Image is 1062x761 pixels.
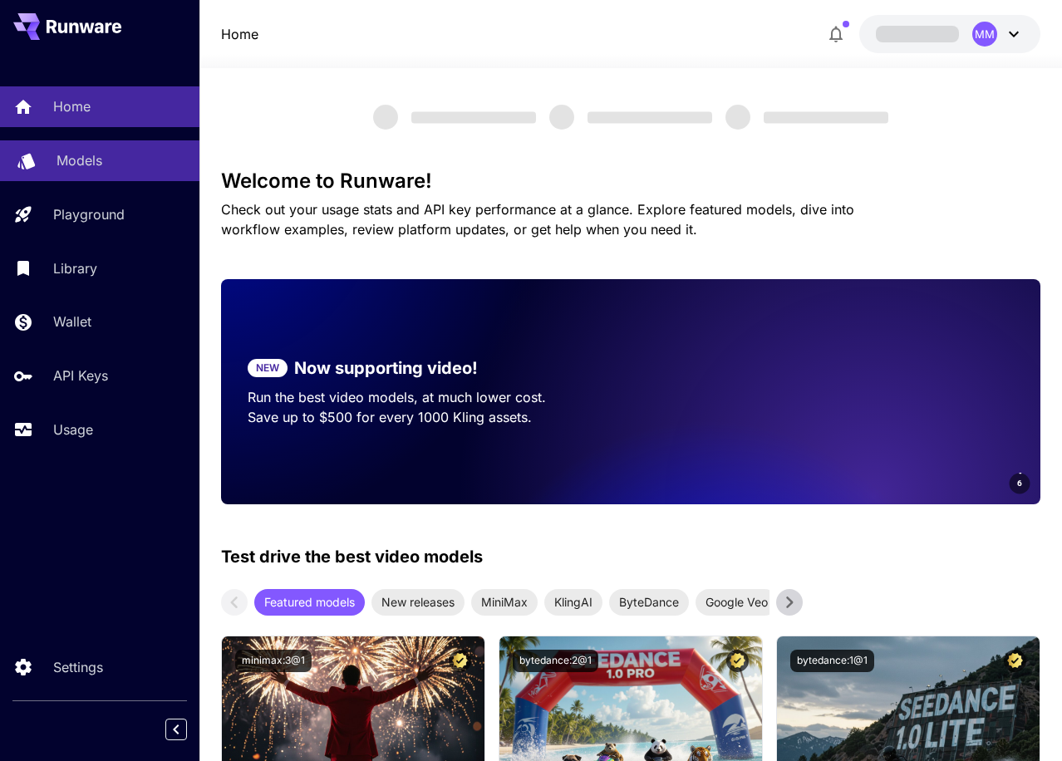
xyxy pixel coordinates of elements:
[221,24,258,44] nav: breadcrumb
[221,201,854,238] span: Check out your usage stats and API key performance at a glance. Explore featured models, dive int...
[544,593,602,611] span: KlingAI
[57,150,102,170] p: Models
[609,593,689,611] span: ByteDance
[53,96,91,116] p: Home
[609,589,689,616] div: ByteDance
[254,589,365,616] div: Featured models
[544,589,602,616] div: KlingAI
[165,719,187,740] button: Collapse sidebar
[248,387,604,407] p: Run the best video models, at much lower cost.
[53,258,97,278] p: Library
[726,650,749,672] button: Certified Model – Vetted for best performance and includes a commercial license.
[1017,477,1022,489] span: 6
[221,24,258,44] a: Home
[471,593,538,611] span: MiniMax
[235,650,312,672] button: minimax:3@1
[248,407,604,427] p: Save up to $500 for every 1000 Kling assets.
[53,366,108,385] p: API Keys
[471,589,538,616] div: MiniMax
[449,650,471,672] button: Certified Model – Vetted for best performance and includes a commercial license.
[696,593,778,611] span: Google Veo
[859,15,1040,53] button: MM
[1004,650,1026,672] button: Certified Model – Vetted for best performance and includes a commercial license.
[294,356,478,380] p: Now supporting video!
[371,589,465,616] div: New releases
[53,204,125,224] p: Playground
[53,420,93,439] p: Usage
[972,22,997,47] div: MM
[790,650,874,672] button: bytedance:1@1
[254,593,365,611] span: Featured models
[221,169,1040,193] h3: Welcome to Runware!
[53,312,91,331] p: Wallet
[513,650,598,672] button: bytedance:2@1
[371,593,465,611] span: New releases
[178,714,199,744] div: Collapse sidebar
[256,361,279,376] p: NEW
[221,544,483,569] p: Test drive the best video models
[696,589,778,616] div: Google Veo
[53,657,103,677] p: Settings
